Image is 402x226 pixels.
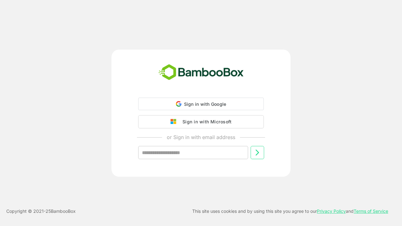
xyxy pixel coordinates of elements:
span: Sign in with Google [184,101,226,107]
img: google [171,119,179,125]
div: Sign in with Microsoft [179,118,231,126]
a: Terms of Service [354,208,388,214]
p: This site uses cookies and by using this site you agree to our and [192,207,388,215]
button: Sign in with Microsoft [138,115,264,128]
p: Copyright © 2021- 25 BambooBox [6,207,76,215]
div: Sign in with Google [138,98,264,110]
p: or Sign in with email address [167,133,235,141]
img: bamboobox [155,62,247,83]
a: Privacy Policy [317,208,346,214]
